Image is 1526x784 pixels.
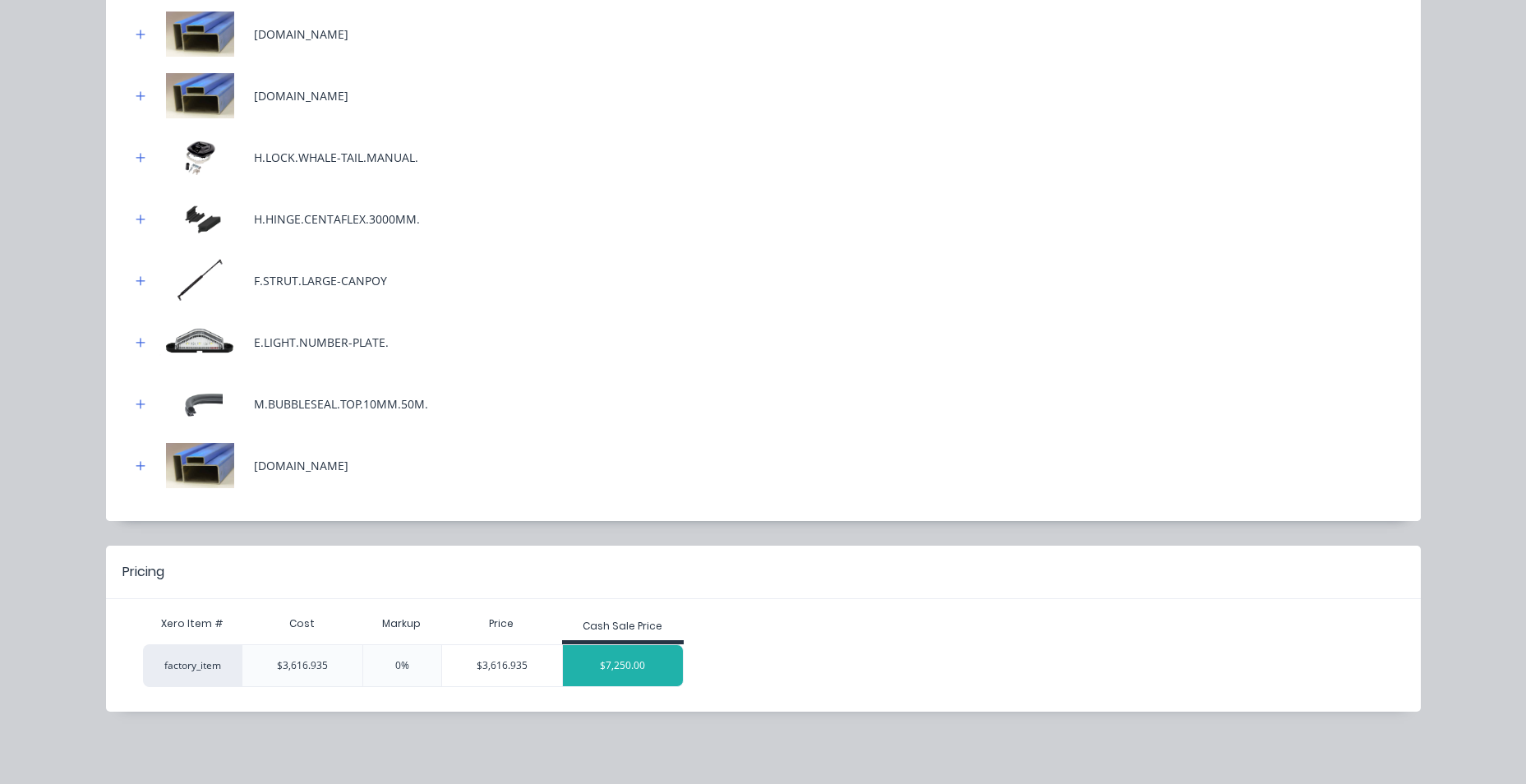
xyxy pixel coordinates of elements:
div: E.LIGHT.NUMBER-PLATE. [254,334,389,351]
img: M.RHS.50X50X3.BLUE [159,443,242,488]
img: F.STRUT.LARGE-CANPOY [159,258,242,303]
div: Pricing [122,562,164,582]
div: [DOMAIN_NAME] [254,87,348,104]
img: M.BUBBLESEAL.TOP.10MM.50M. [159,381,242,427]
div: M.BUBBLESEAL.TOP.10MM.50M. [254,395,428,413]
div: [DOMAIN_NAME] [254,457,348,474]
div: Cash Sale Price [583,619,662,634]
div: H.LOCK.WHALE-TAIL.MANUAL. [254,149,418,166]
div: F.STRUT.LARGE-CANPOY [254,272,387,289]
div: [DOMAIN_NAME] [254,25,348,43]
img: H.LOCK.WHALE-TAIL.MANUAL. [159,135,242,180]
div: Price [441,607,563,640]
div: $3,616.935 [442,645,563,686]
div: 0% [362,644,441,687]
div: Cost [242,607,363,640]
div: Xero Item # [143,607,242,640]
div: H.HINGE.CENTAFLEX.3000MM. [254,210,420,228]
div: factory_item [143,644,242,687]
img: E.LIGHT.NUMBER-PLATE. [159,320,242,365]
img: M.RHS.40X40X2.BLUE [159,73,242,118]
div: Markup [362,607,441,640]
div: $7,250.00 [563,645,683,686]
div: $3,616.935 [242,644,363,687]
img: H.HINGE.CENTAFLEX.3000MM. [159,196,242,242]
img: M.RHS.50X20X2.BLUE [159,12,242,57]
